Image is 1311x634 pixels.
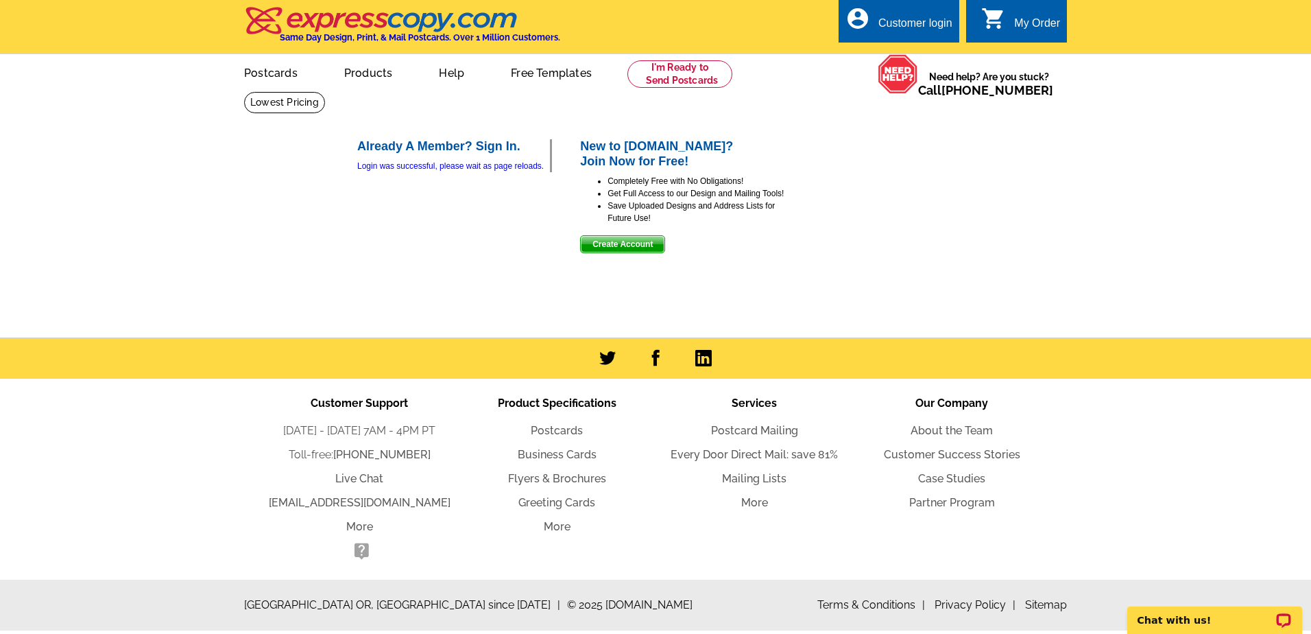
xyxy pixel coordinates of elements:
[918,472,985,485] a: Case Studies
[911,424,993,437] a: About the Team
[981,6,1006,31] i: shopping_cart
[981,15,1060,32] a: shopping_cart My Order
[580,235,665,253] button: Create Account
[335,472,383,485] a: Live Chat
[269,496,450,509] a: [EMAIL_ADDRESS][DOMAIN_NAME]
[508,472,606,485] a: Flyers & Brochures
[244,597,560,613] span: [GEOGRAPHIC_DATA] OR, [GEOGRAPHIC_DATA] since [DATE]
[817,598,925,611] a: Terms & Conditions
[1025,598,1067,611] a: Sitemap
[489,56,614,88] a: Free Templates
[732,397,777,410] span: Services
[417,56,486,88] a: Help
[671,448,838,461] a: Every Door Direct Mail: save 81%
[1014,17,1060,36] div: My Order
[915,397,988,410] span: Our Company
[322,56,415,88] a: Products
[261,447,458,463] li: Toll-free:
[909,496,995,509] a: Partner Program
[941,83,1053,97] a: [PHONE_NUMBER]
[741,496,768,509] a: More
[608,187,786,200] li: Get Full Access to our Design and Mailing Tools!
[498,397,616,410] span: Product Specifications
[580,139,786,169] h2: New to [DOMAIN_NAME]? Join Now for Free!
[518,496,595,509] a: Greeting Cards
[544,520,570,533] a: More
[280,32,560,43] h4: Same Day Design, Print, & Mail Postcards. Over 1 Million Customers.
[711,424,798,437] a: Postcard Mailing
[531,424,583,437] a: Postcards
[357,160,550,172] div: Login was successful, please wait as page reloads.
[608,175,786,187] li: Completely Free with No Obligations!
[244,16,560,43] a: Same Day Design, Print, & Mail Postcards. Over 1 Million Customers.
[1118,591,1311,634] iframe: LiveChat chat widget
[567,597,693,613] span: © 2025 [DOMAIN_NAME]
[261,423,458,439] li: [DATE] - [DATE] 7AM - 4PM PT
[884,448,1020,461] a: Customer Success Stories
[722,472,786,485] a: Mailing Lists
[581,236,664,253] span: Create Account
[311,397,408,410] span: Customer Support
[518,448,597,461] a: Business Cards
[878,17,952,36] div: Customer login
[845,6,870,31] i: account_circle
[845,15,952,32] a: account_circle Customer login
[918,70,1060,97] span: Need help? Are you stuck?
[935,598,1015,611] a: Privacy Policy
[346,520,373,533] a: More
[918,83,1053,97] span: Call
[222,56,320,88] a: Postcards
[333,448,431,461] a: [PHONE_NUMBER]
[608,200,786,224] li: Save Uploaded Designs and Address Lists for Future Use!
[357,139,550,154] h2: Already A Member? Sign In.
[878,54,918,94] img: help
